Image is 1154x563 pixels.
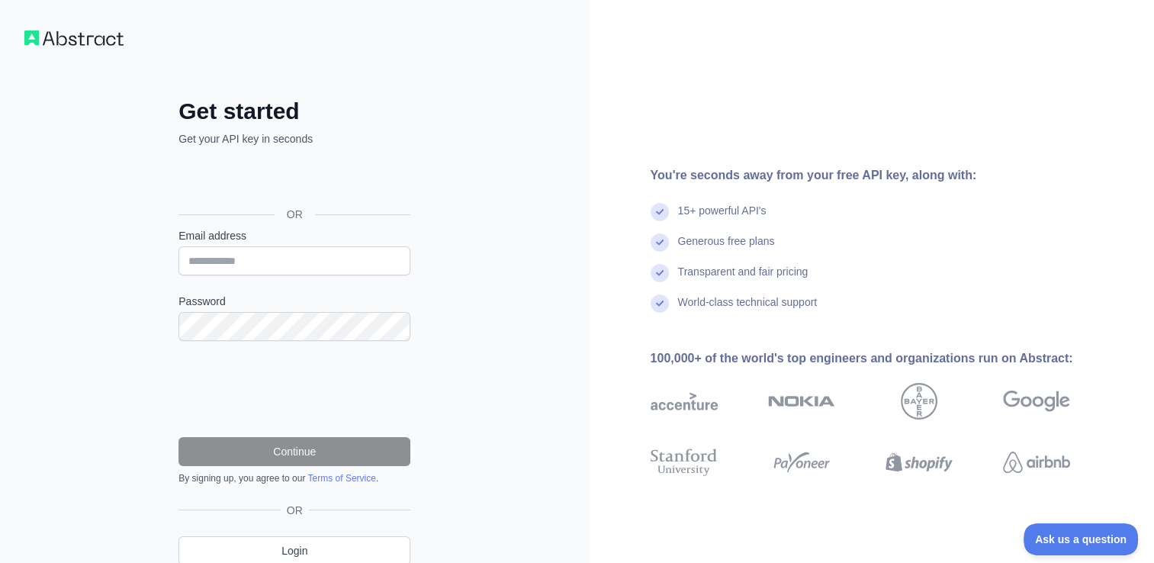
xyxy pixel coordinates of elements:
[178,98,410,125] h2: Get started
[768,446,835,479] img: payoneer
[651,203,669,221] img: check mark
[1003,446,1070,479] img: airbnb
[651,233,669,252] img: check mark
[275,207,315,222] span: OR
[651,166,1119,185] div: You're seconds away from your free API key, along with:
[178,437,410,466] button: Continue
[178,131,410,146] p: Get your API key in seconds
[651,294,669,313] img: check mark
[678,233,775,264] div: Generous free plans
[178,228,410,243] label: Email address
[178,294,410,309] label: Password
[886,446,953,479] img: shopify
[651,446,718,479] img: stanford university
[901,383,937,420] img: bayer
[178,472,410,484] div: By signing up, you agree to our .
[171,163,415,197] iframe: Botón de Acceder con Google
[307,473,375,484] a: Terms of Service
[651,349,1119,368] div: 100,000+ of the world's top engineers and organizations run on Abstract:
[678,203,767,233] div: 15+ powerful API's
[768,383,835,420] img: nokia
[1024,523,1139,555] iframe: Toggle Customer Support
[651,264,669,282] img: check mark
[678,264,808,294] div: Transparent and fair pricing
[281,503,309,518] span: OR
[678,294,818,325] div: World-class technical support
[651,383,718,420] img: accenture
[24,31,124,46] img: Workflow
[178,359,410,419] iframe: reCAPTCHA
[1003,383,1070,420] img: google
